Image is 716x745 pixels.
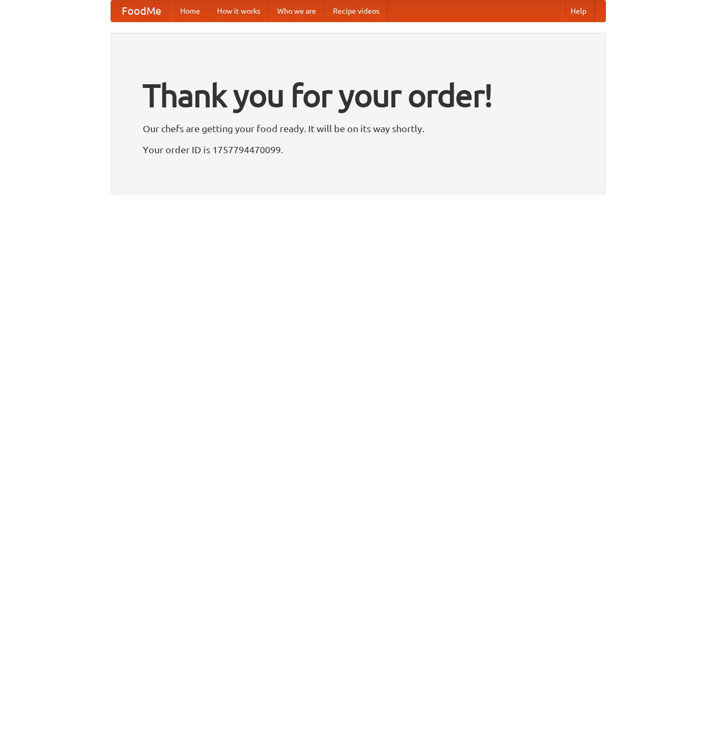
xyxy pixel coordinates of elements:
a: How it works [209,1,269,22]
p: Your order ID is 1757794470099. [143,142,574,157]
a: Who we are [269,1,325,22]
h1: Thank you for your order! [143,70,574,121]
a: Recipe videos [325,1,388,22]
a: Home [172,1,209,22]
a: FoodMe [111,1,172,22]
p: Our chefs are getting your food ready. It will be on its way shortly. [143,121,574,136]
a: Help [562,1,595,22]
